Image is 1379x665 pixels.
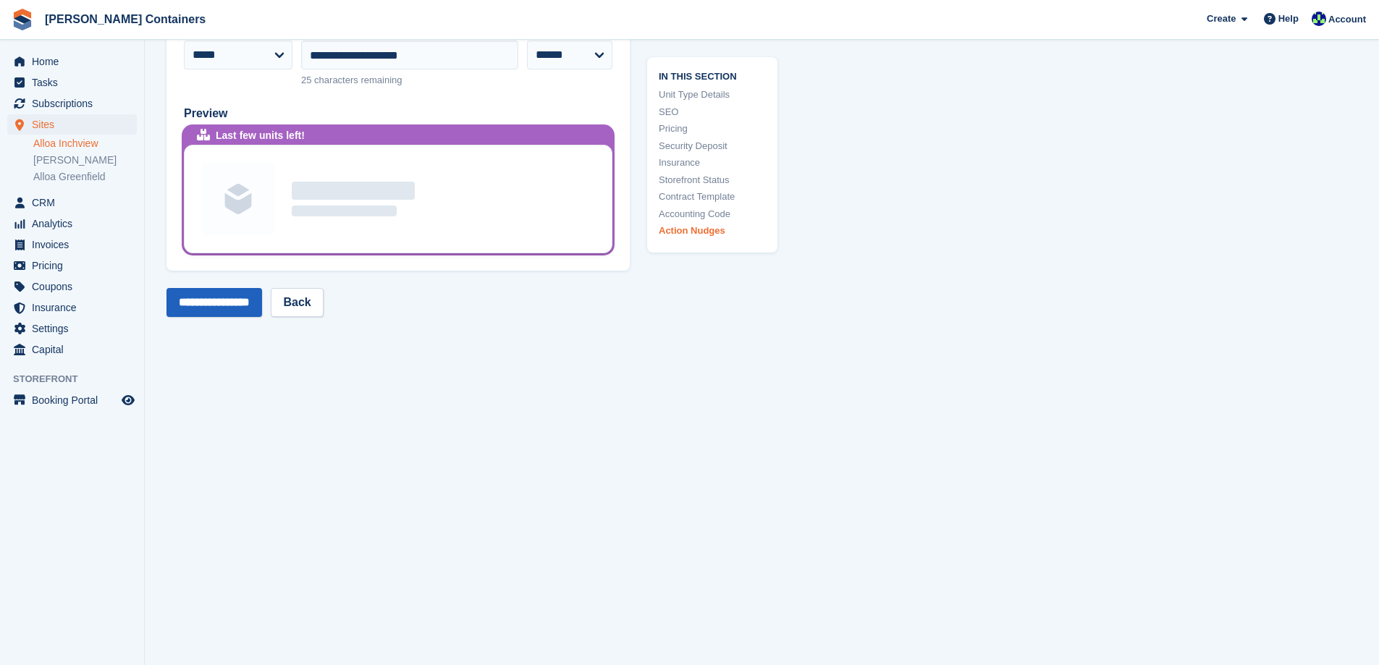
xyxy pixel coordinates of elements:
a: Action Nudges [659,224,766,238]
a: Insurance [659,156,766,170]
span: Pricing [32,255,119,276]
span: Coupons [32,276,119,297]
a: menu [7,192,137,213]
a: menu [7,297,137,318]
span: Help [1278,12,1299,26]
span: Booking Portal [32,390,119,410]
img: Audra Whitelaw [1312,12,1326,26]
a: menu [7,114,137,135]
span: Settings [32,318,119,339]
div: Preview [184,105,612,122]
img: stora-icon-8386f47178a22dfd0bd8f6a31ec36ba5ce8667c1dd55bd0f319d3a0aa187defe.svg [12,9,33,30]
a: Preview store [119,391,137,409]
a: menu [7,255,137,276]
span: 25 [301,75,311,85]
a: menu [7,318,137,339]
a: Alloa Greenfield [33,170,137,184]
a: menu [7,234,137,255]
a: SEO [659,104,766,119]
span: Invoices [32,234,119,255]
span: Account [1328,12,1366,27]
a: Alloa Inchview [33,137,137,151]
a: [PERSON_NAME] [33,153,137,167]
a: Unit Type Details [659,88,766,102]
span: Storefront [13,372,144,386]
a: Security Deposit [659,138,766,153]
a: menu [7,51,137,72]
span: Insurance [32,297,119,318]
a: Accounting Code [659,206,766,221]
span: Tasks [32,72,119,93]
a: Back [271,288,323,317]
a: Contract Template [659,190,766,204]
span: Analytics [32,213,119,234]
a: menu [7,72,137,93]
span: characters remaining [314,75,402,85]
div: Last few units left! [216,128,305,143]
a: Storefront Status [659,172,766,187]
span: Capital [32,339,119,360]
a: menu [7,390,137,410]
a: menu [7,339,137,360]
a: menu [7,213,137,234]
span: CRM [32,192,119,213]
span: In this section [659,68,766,82]
span: Home [32,51,119,72]
a: menu [7,276,137,297]
span: Sites [32,114,119,135]
span: Create [1207,12,1236,26]
span: Subscriptions [32,93,119,114]
a: [PERSON_NAME] Containers [39,7,211,31]
a: menu [7,93,137,114]
a: Pricing [659,122,766,136]
img: Unit group image placeholder [202,163,274,235]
